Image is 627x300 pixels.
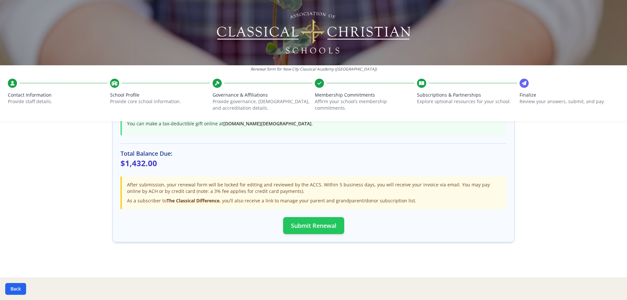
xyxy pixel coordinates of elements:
[110,98,210,105] p: Provide core school information.
[315,92,414,98] span: Membership Commitments
[110,92,210,98] span: School Profile
[121,158,506,168] p: $1,432.00
[216,10,411,55] img: Logo
[520,92,619,98] span: Finalize
[417,98,517,105] p: Explore optional resources for your school.
[127,197,501,204] div: As a subscriber to , you’ll also receive a link to manage your parent and grandparent/donor subsc...
[520,98,619,105] p: Review your answers, submit, and pay.
[213,98,312,111] p: Provide governance, [DEMOGRAPHIC_DATA], and accreditation details.
[8,98,107,105] p: Provide staff details.
[417,92,517,98] span: Subscriptions & Partnerships
[8,92,107,98] span: Contact Information
[127,182,501,195] p: After submission, your renewal form will be locked for editing and reviewed by the ACCS. Within 5...
[223,120,312,127] a: [DOMAIN_NAME][DEMOGRAPHIC_DATA]
[5,283,26,295] button: Back
[213,92,312,98] span: Governance & Affiliations
[121,149,506,158] h3: Total Balance Due:
[315,98,414,111] p: Affirm your school’s membership commitments.
[167,197,219,204] strong: The Classical Difference
[283,217,344,234] button: Submit Renewal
